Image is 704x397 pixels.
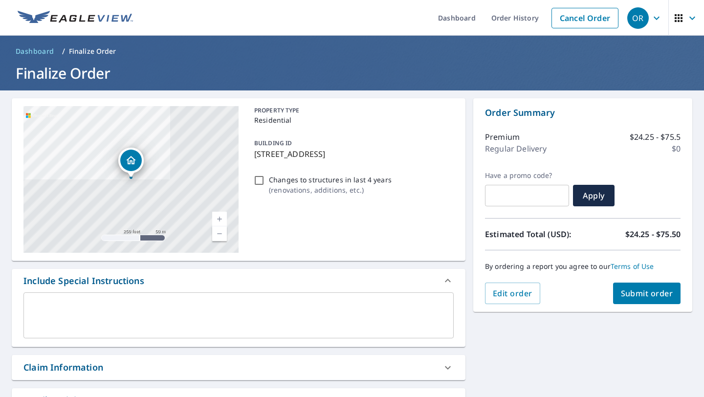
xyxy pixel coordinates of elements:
p: BUILDING ID [254,139,292,147]
p: Premium [485,131,520,143]
p: [STREET_ADDRESS] [254,148,450,160]
li: / [62,45,65,57]
p: Finalize Order [69,46,116,56]
div: Claim Information [23,361,103,374]
label: Have a promo code? [485,171,569,180]
span: Submit order [621,288,673,299]
div: Include Special Instructions [12,269,465,292]
span: Edit order [493,288,532,299]
a: Current Level 17, Zoom In [212,212,227,226]
div: OR [627,7,649,29]
button: Submit order [613,283,681,304]
p: Regular Delivery [485,143,547,154]
a: Dashboard [12,44,58,59]
p: ( renovations, additions, etc. ) [269,185,392,195]
button: Apply [573,185,615,206]
button: Edit order [485,283,540,304]
p: Order Summary [485,106,681,119]
h1: Finalize Order [12,63,692,83]
a: Terms of Use [611,262,654,271]
nav: breadcrumb [12,44,692,59]
p: $24.25 - $75.5 [630,131,681,143]
div: Claim Information [12,355,465,380]
p: Estimated Total (USD): [485,228,583,240]
p: $24.25 - $75.50 [625,228,681,240]
a: Current Level 17, Zoom Out [212,226,227,241]
div: Dropped pin, building 1, Residential property, 1700 S Battery St Little Rock, AR 72202 [118,148,144,178]
p: Changes to structures in last 4 years [269,175,392,185]
p: PROPERTY TYPE [254,106,450,115]
span: Dashboard [16,46,54,56]
span: Apply [581,190,607,201]
p: $0 [672,143,681,154]
a: Cancel Order [551,8,618,28]
p: By ordering a report you agree to our [485,262,681,271]
div: Include Special Instructions [23,274,144,287]
img: EV Logo [18,11,133,25]
p: Residential [254,115,450,125]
